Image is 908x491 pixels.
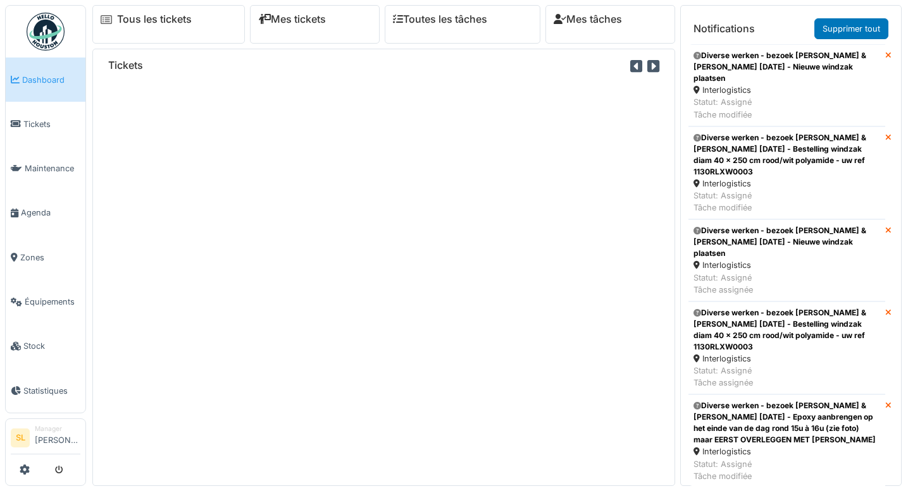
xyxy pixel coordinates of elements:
a: Supprimer tout [814,18,888,39]
a: Diverse werken - bezoek [PERSON_NAME] & [PERSON_NAME] [DATE] - Bestelling windzak diam 40 x 250 c... [688,301,885,395]
a: Diverse werken - bezoek [PERSON_NAME] & [PERSON_NAME] [DATE] - Nieuwe windzak plaatsen Interlogis... [688,44,885,126]
div: Statut: Assigné Tâche assignée [693,365,880,389]
li: SL [11,428,30,447]
a: Stock [6,324,85,368]
a: Maintenance [6,147,85,191]
div: Interlogistics [693,84,880,96]
a: Diverse werken - bezoek [PERSON_NAME] & [PERSON_NAME] [DATE] - Bestelling windzak diam 40 x 250 c... [688,126,885,220]
a: Statistiques [6,368,85,413]
span: Statistiques [23,385,80,397]
a: Diverse werken - bezoek [PERSON_NAME] & [PERSON_NAME] [DATE] - Epoxy aanbrengen op het einde van ... [688,394,885,488]
span: Stock [23,340,80,352]
a: Diverse werken - bezoek [PERSON_NAME] & [PERSON_NAME] [DATE] - Nieuwe windzak plaatsen Interlogis... [688,219,885,301]
div: Diverse werken - bezoek [PERSON_NAME] & [PERSON_NAME] [DATE] - Nieuwe windzak plaatsen [693,225,880,259]
a: Tickets [6,102,85,146]
a: Tous les tickets [117,13,192,25]
div: Statut: Assigné Tâche modifiée [693,458,880,482]
span: Équipements [25,296,80,308]
div: Diverse werken - bezoek [PERSON_NAME] & [PERSON_NAME] [DATE] - Bestelling windzak diam 40 x 250 c... [693,307,880,353]
a: Agenda [6,191,85,235]
a: Dashboard [6,58,85,102]
a: Mes tâches [554,13,622,25]
span: Zones [20,252,80,264]
h6: Tickets [108,59,143,71]
span: Tickets [23,118,80,130]
h6: Notifications [693,23,755,35]
li: [PERSON_NAME] [35,424,80,451]
div: Interlogistics [693,178,880,190]
div: Interlogistics [693,259,880,271]
div: Statut: Assigné Tâche modifiée [693,190,880,214]
a: SL Manager[PERSON_NAME] [11,424,80,454]
div: Diverse werken - bezoek [PERSON_NAME] & [PERSON_NAME] [DATE] - Bestelling windzak diam 40 x 250 c... [693,132,880,178]
div: Statut: Assigné Tâche modifiée [693,96,880,120]
div: Interlogistics [693,446,880,458]
span: Dashboard [22,74,80,86]
span: Agenda [21,207,80,219]
span: Maintenance [25,162,80,174]
img: Badge_color-CXgf-gQk.svg [27,13,65,51]
a: Zones [6,235,85,279]
a: Équipements [6,279,85,324]
div: Diverse werken - bezoek [PERSON_NAME] & [PERSON_NAME] [DATE] - Epoxy aanbrengen op het einde van ... [693,400,880,446]
a: Mes tickets [258,13,326,25]
div: Manager [35,424,80,433]
div: Statut: Assigné Tâche assignée [693,272,880,296]
div: Diverse werken - bezoek [PERSON_NAME] & [PERSON_NAME] [DATE] - Nieuwe windzak plaatsen [693,50,880,84]
div: Interlogistics [693,353,880,365]
a: Toutes les tâches [393,13,487,25]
